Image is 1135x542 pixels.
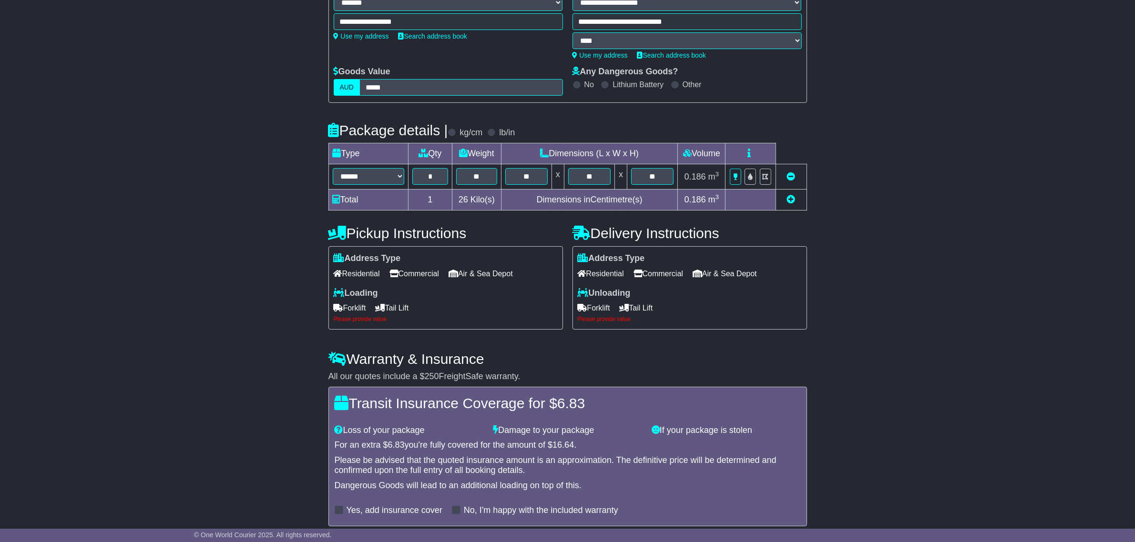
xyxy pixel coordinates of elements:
span: Forklift [334,301,366,315]
span: Residential [578,266,624,281]
span: Tail Lift [376,301,409,315]
h4: Package details | [328,122,448,138]
label: AUD [334,79,360,96]
label: lb/in [499,128,515,138]
div: Dangerous Goods will lead to an additional loading on top of this. [335,481,801,491]
h4: Transit Insurance Coverage for $ [335,395,801,411]
div: If your package is stolen [647,425,806,436]
td: Kilo(s) [452,189,501,210]
label: Unloading [578,288,631,299]
label: No, I'm happy with the included warranty [464,505,618,516]
h4: Delivery Instructions [573,225,807,241]
sup: 3 [716,171,719,178]
sup: 3 [716,193,719,201]
div: Please be advised that the quoted insurance amount is an approximation. The definitive price will... [335,455,801,476]
span: 16.64 [552,440,574,450]
label: Goods Value [334,67,390,77]
div: For an extra $ you're fully covered for the amount of $ . [335,440,801,451]
label: Loading [334,288,378,299]
label: No [584,80,594,89]
div: Please provide value [578,316,802,322]
a: Search address book [399,32,467,40]
td: Volume [678,143,726,164]
span: Residential [334,266,380,281]
td: Qty [408,143,452,164]
h4: Pickup Instructions [328,225,563,241]
div: Please provide value [334,316,558,322]
span: m [708,172,719,181]
a: Add new item [787,195,796,204]
span: 250 [425,371,439,381]
div: Loss of your package [330,425,489,436]
td: Weight [452,143,501,164]
span: 0.186 [685,172,706,181]
h4: Warranty & Insurance [328,351,807,367]
span: Air & Sea Depot [449,266,513,281]
label: Address Type [578,253,645,264]
label: Any Dangerous Goods? [573,67,678,77]
label: Yes, add insurance cover [347,505,442,516]
span: 0.186 [685,195,706,204]
div: Damage to your package [488,425,647,436]
span: m [708,195,719,204]
td: x [552,164,564,189]
span: Commercial [389,266,439,281]
label: kg/cm [460,128,482,138]
td: Dimensions in Centimetre(s) [501,189,678,210]
span: Air & Sea Depot [693,266,757,281]
a: Use my address [573,51,628,59]
span: 6.83 [557,395,585,411]
a: Use my address [334,32,389,40]
td: 1 [408,189,452,210]
td: Dimensions (L x W x H) [501,143,678,164]
td: x [615,164,627,189]
span: Forklift [578,301,610,315]
td: Total [328,189,408,210]
span: © One World Courier 2025. All rights reserved. [194,531,332,539]
td: Type [328,143,408,164]
span: 26 [459,195,468,204]
label: Address Type [334,253,401,264]
span: Commercial [634,266,683,281]
a: Remove this item [787,172,796,181]
span: Tail Lift [620,301,653,315]
span: 6.83 [388,440,405,450]
a: Search address book [637,51,706,59]
div: All our quotes include a $ FreightSafe warranty. [328,371,807,382]
label: Other [683,80,702,89]
label: Lithium Battery [613,80,664,89]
